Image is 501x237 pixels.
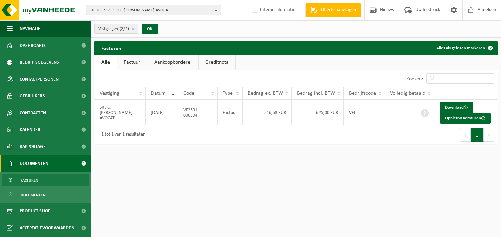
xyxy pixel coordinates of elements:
span: 10-961757 - SRL C.[PERSON_NAME]-AVOCAT [90,5,212,16]
span: Contracten [20,105,46,121]
span: Contactpersonen [20,71,59,88]
span: Gebruikers [20,88,45,105]
span: Documenten [20,155,48,172]
span: Acceptatievoorwaarden [20,219,74,236]
a: Facturen [2,174,89,186]
td: [DATE] [146,100,178,125]
a: Offerte aanvragen [305,3,361,17]
span: Type [223,91,233,96]
button: Vestigingen(2/2) [94,24,138,34]
span: Facturen [21,174,38,187]
button: Alles als gelezen markeren [431,41,497,55]
a: Factuur [117,55,147,70]
span: Dashboard [20,37,45,54]
button: OK [142,24,158,34]
a: Alle [94,55,117,70]
a: Creditnota [199,55,235,70]
h2: Facturen [94,41,128,54]
span: Bedrag ex. BTW [248,91,283,96]
span: Datum [151,91,166,96]
td: 516,53 EUR [243,100,292,125]
div: 1 tot 1 van 1 resultaten [98,129,145,141]
span: Rapportage [20,138,46,155]
button: Previous [460,128,471,142]
button: 1 [471,128,484,142]
td: VF2501-000304 [178,100,218,125]
label: Interne informatie [251,5,295,15]
td: Factuur [218,100,243,125]
span: Navigatie [20,20,40,37]
td: 625,00 EUR [292,100,344,125]
span: Documenten [21,188,46,201]
span: Offerte aanvragen [319,7,358,13]
button: Next [484,128,494,142]
button: Opnieuw versturen [440,113,491,124]
a: Documenten [2,188,89,201]
button: 10-961757 - SRL C.[PERSON_NAME]-AVOCAT [86,5,221,15]
span: Kalender [20,121,40,138]
span: Bedrijfsgegevens [20,54,59,71]
span: Bedrijfscode [349,91,376,96]
span: Product Shop [20,203,50,219]
span: Vestigingen [98,24,129,34]
a: Aankoopborderel [147,55,198,70]
span: Vestiging [100,91,119,96]
td: VEL [344,100,385,125]
span: Bedrag incl. BTW [297,91,335,96]
label: Zoeken: [406,76,423,82]
count: (2/2) [120,27,129,31]
td: SRL C.[PERSON_NAME]-AVOCAT [94,100,146,125]
a: Download [440,102,473,113]
span: Code [183,91,194,96]
span: Volledig betaald [390,91,425,96]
